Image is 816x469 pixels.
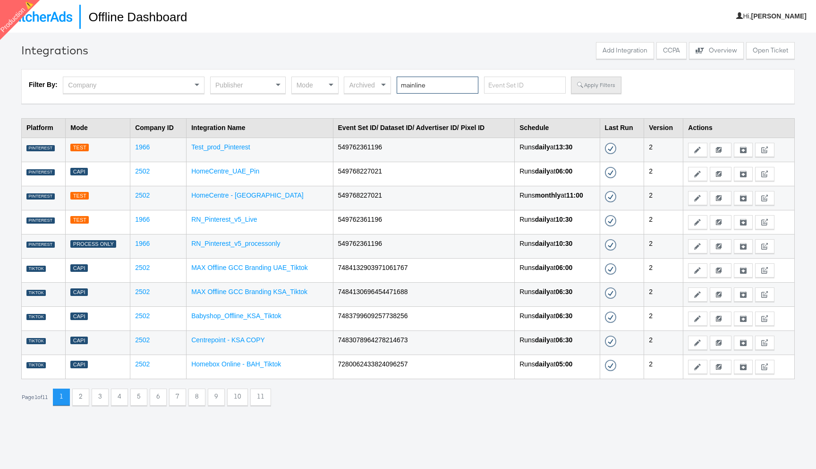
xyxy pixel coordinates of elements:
th: Event Set ID/ Dataset ID/ Advertiser ID/ Pixel ID [333,118,515,138]
input: Event Set ID [484,77,566,94]
button: 7 [169,389,186,406]
td: 549762361196 [333,234,515,258]
div: Process Only [70,240,116,248]
strong: Filter By: [29,81,58,88]
a: CCPA [656,42,687,61]
td: 2 [644,306,683,330]
a: Homebox Online - BAH_Tiktok [191,360,281,368]
strong: 06:30 [555,288,572,295]
strong: daily [535,312,550,320]
button: 5 [130,389,147,406]
button: Add Integration [596,42,654,59]
a: Babyshop_Offline_KSA_Tiktok [191,312,281,320]
td: Runs at [515,258,600,282]
strong: daily [535,167,550,175]
th: Company ID [130,118,187,138]
td: 7483078964278214673 [333,330,515,355]
button: Open Ticket [746,42,795,59]
div: Integrations [21,42,88,58]
a: 2502 [135,360,150,368]
div: TIKTOK [26,314,46,321]
td: Runs at [515,162,600,186]
strong: daily [535,240,550,247]
div: TIKTOK [26,362,46,369]
strong: 06:00 [555,264,572,271]
strong: 13:30 [555,143,572,151]
div: PINTEREST [26,217,55,224]
td: 2 [644,355,683,379]
td: 7484130696454471688 [333,282,515,306]
a: MAX Offline GCC Branding KSA_Tiktok [191,288,307,295]
a: 1966 [135,240,150,247]
a: Centrepoint - KSA COPY [191,336,265,344]
td: 549768227021 [333,186,515,210]
div: PINTEREST [26,145,55,152]
a: HomeCentre - [GEOGRAPHIC_DATA] [191,191,304,199]
th: Platform [22,118,66,138]
strong: monthly [535,191,561,199]
strong: daily [535,360,550,368]
th: Integration Name [187,118,333,138]
th: Schedule [515,118,600,138]
td: Runs at [515,282,600,306]
div: PINTEREST [26,242,55,248]
strong: 10:30 [555,240,572,247]
a: Overview [689,42,744,61]
button: 4 [111,389,128,406]
a: 1966 [135,143,150,151]
td: 2 [644,186,683,210]
button: 3 [92,389,109,406]
h1: Offline Dashboard [79,5,187,29]
a: 2502 [135,264,150,271]
td: 2 [644,282,683,306]
td: Runs at [515,186,600,210]
td: 2 [644,330,683,355]
button: Apply Filters [571,77,621,94]
button: 6 [150,389,167,406]
b: [PERSON_NAME] [751,12,807,20]
th: Mode [66,118,130,138]
a: 2502 [135,336,150,344]
div: Page 1 of 11 [21,394,48,400]
input: Integration Name [397,77,478,94]
a: MAX Offline GCC Branding UAE_Tiktok [191,264,308,271]
td: Runs at [515,138,600,162]
td: 549762361196 [333,210,515,234]
div: Test [70,144,89,152]
button: 1 [53,389,70,406]
div: Test [70,216,89,224]
div: Publisher [211,77,285,93]
div: TIKTOK [26,338,46,345]
td: 2 [644,162,683,186]
div: TIKTOK [26,266,46,272]
button: 9 [208,389,225,406]
div: Archived [344,77,391,93]
strong: 06:30 [555,312,572,320]
td: 7280062433824096257 [333,355,515,379]
div: Capi [70,288,88,296]
div: Capi [70,264,88,272]
div: PINTEREST [26,193,55,200]
strong: 10:30 [555,216,572,223]
th: Version [644,118,683,138]
div: Capi [70,313,88,321]
div: Test [70,192,89,200]
div: Capi [70,337,88,345]
td: Runs at [515,234,600,258]
strong: 11:00 [566,191,583,199]
a: 1966 [135,216,150,223]
a: RN_Pinterest_v5_Live [191,216,257,223]
strong: daily [535,264,550,271]
a: 2502 [135,288,150,295]
td: 7483799609257738256 [333,306,515,330]
a: Add Integration [596,42,654,61]
strong: daily [535,143,550,151]
button: Overview [689,42,744,59]
strong: daily [535,216,550,223]
a: 2502 [135,191,150,199]
a: Open Ticket [746,42,795,61]
strong: 05:00 [555,360,572,368]
a: 2502 [135,312,150,320]
td: Runs at [515,306,600,330]
td: Runs at [515,330,600,355]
